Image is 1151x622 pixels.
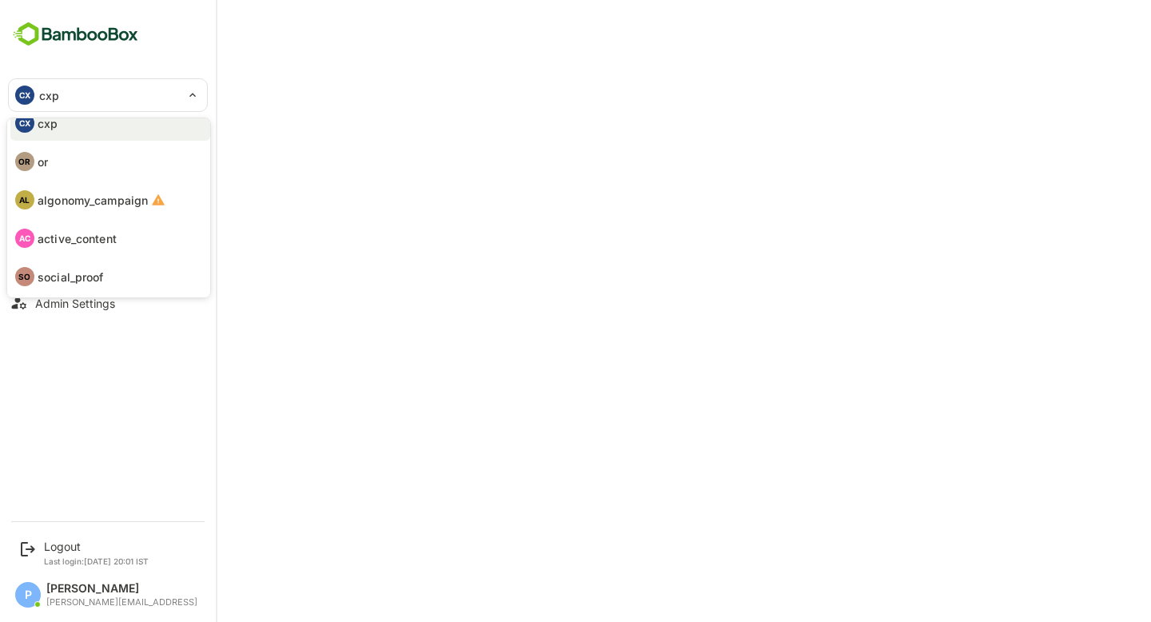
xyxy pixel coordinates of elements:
div: CX [15,114,34,133]
div: SO [15,267,34,286]
p: social_proof [38,269,104,285]
p: cxp [38,115,58,132]
p: active_content [38,230,117,247]
p: algonomy_campaign [38,192,148,209]
div: OR [15,152,34,171]
p: or [38,154,48,170]
div: AC [15,229,34,248]
div: AL [15,190,34,209]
